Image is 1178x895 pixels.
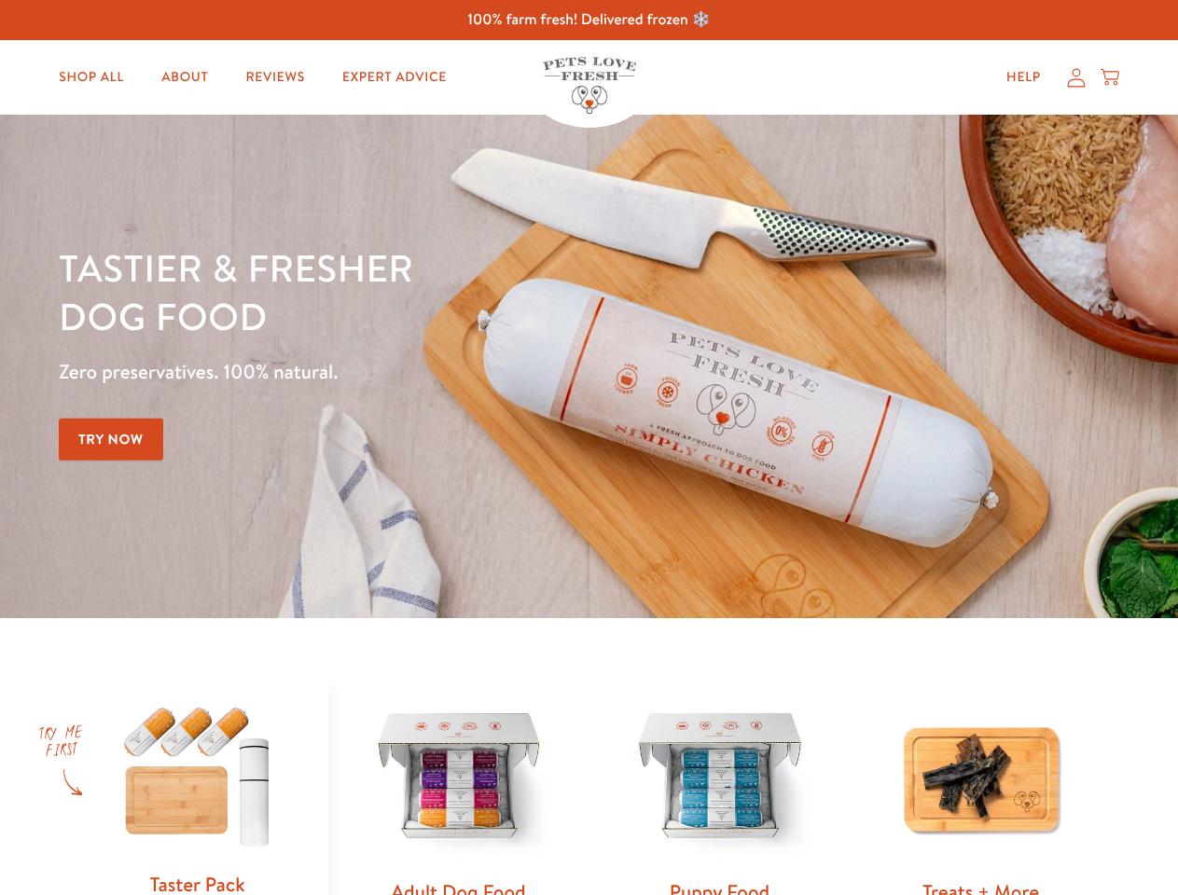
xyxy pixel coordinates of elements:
a: Try Now [59,419,163,461]
a: About [146,59,223,96]
h1: Tastier & fresher dog food [59,243,766,340]
a: Help [991,59,1056,96]
a: Shop All [44,59,139,96]
img: Pets Love Fresh [543,57,636,114]
a: Expert Advice [327,59,462,96]
p: Zero preservatives. 100% natural. [59,355,766,389]
a: Reviews [230,59,319,96]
